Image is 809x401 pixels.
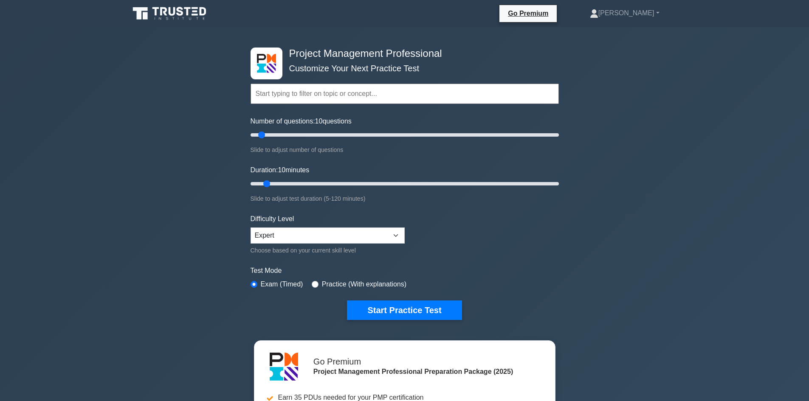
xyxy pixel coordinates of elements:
label: Practice (With explanations) [322,279,406,289]
div: Choose based on your current skill level [251,245,405,255]
div: Slide to adjust number of questions [251,145,559,155]
h4: Project Management Professional [286,48,517,60]
label: Test Mode [251,266,559,276]
span: 10 [315,118,323,125]
label: Exam (Timed) [261,279,303,289]
span: 10 [278,166,285,174]
input: Start typing to filter on topic or concept... [251,84,559,104]
label: Duration: minutes [251,165,310,175]
label: Number of questions: questions [251,116,352,126]
a: [PERSON_NAME] [569,5,680,22]
button: Start Practice Test [347,300,462,320]
a: Go Premium [503,8,553,19]
label: Difficulty Level [251,214,294,224]
div: Slide to adjust test duration (5-120 minutes) [251,193,559,204]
